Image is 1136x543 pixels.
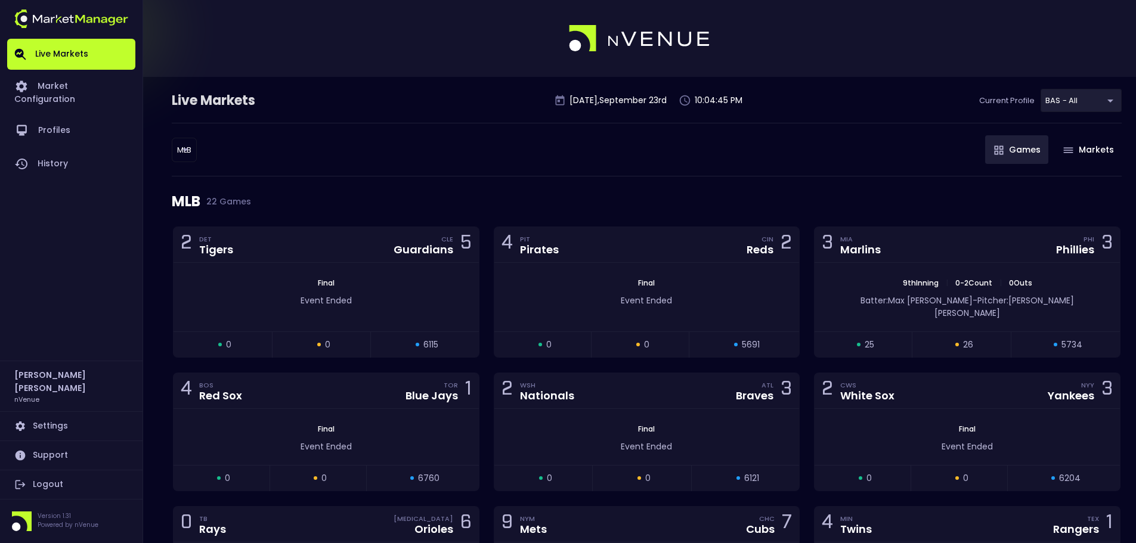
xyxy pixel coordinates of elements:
[645,472,651,485] span: 0
[7,511,135,531] div: Version 1.31Powered by nVenue
[1063,147,1073,153] img: gameIcon
[942,278,952,288] span: |
[14,395,39,404] h3: nVenue
[502,380,513,402] div: 2
[762,234,773,244] div: CIN
[301,440,352,452] span: Event Ended
[840,390,894,401] div: White Sox
[547,472,552,485] span: 0
[822,380,833,402] div: 2
[14,10,128,28] img: logo
[1054,135,1122,164] button: Markets
[840,524,872,535] div: Twins
[759,514,775,523] div: CHC
[973,294,977,306] span: -
[1084,234,1094,244] div: PHI
[569,25,711,52] img: logo
[979,95,1035,107] p: Current Profile
[520,514,547,523] div: NYM
[172,176,1122,226] div: MLB
[840,234,881,244] div: MIA
[172,91,317,110] div: Live Markets
[1081,380,1094,390] div: NYY
[942,440,993,452] span: Event Ended
[199,514,226,523] div: TB
[546,339,552,351] span: 0
[444,380,458,390] div: TOR
[414,524,453,535] div: Orioles
[1056,244,1094,255] div: Phillies
[181,380,192,402] div: 4
[38,520,98,529] p: Powered by nVenue
[746,524,775,535] div: Cubs
[7,114,135,147] a: Profiles
[1106,513,1113,535] div: 1
[460,513,472,535] div: 6
[520,234,559,244] div: PIT
[225,472,230,485] span: 0
[963,339,973,351] span: 26
[1053,524,1099,535] div: Rangers
[781,234,792,256] div: 2
[321,472,327,485] span: 0
[1101,380,1113,402] div: 3
[314,424,338,434] span: Final
[952,278,996,288] span: 0 - 2 Count
[406,390,458,401] div: Blue Jays
[781,380,792,402] div: 3
[762,380,773,390] div: ATL
[325,339,330,351] span: 0
[822,513,833,535] div: 4
[747,244,773,255] div: Reds
[7,470,135,499] a: Logout
[822,234,833,256] div: 3
[14,368,128,395] h2: [PERSON_NAME] [PERSON_NAME]
[899,278,942,288] span: 9th Inning
[520,244,559,255] div: Pirates
[7,39,135,70] a: Live Markets
[865,339,874,351] span: 25
[172,138,197,162] div: BAS - All
[1101,234,1113,256] div: 3
[1005,278,1036,288] span: 0 Outs
[782,513,792,535] div: 7
[38,511,98,520] p: Version 1.31
[200,197,251,206] span: 22 Games
[199,380,242,390] div: BOS
[634,424,658,434] span: Final
[695,94,742,107] p: 10:04:45 PM
[199,524,226,535] div: Rays
[742,339,760,351] span: 5691
[199,390,242,401] div: Red Sox
[1087,514,1099,523] div: TEX
[621,440,672,452] span: Event Ended
[314,278,338,288] span: Final
[441,234,453,244] div: CLE
[418,472,439,485] span: 6760
[7,412,135,440] a: Settings
[423,339,438,351] span: 6115
[985,135,1048,164] button: Games
[621,294,672,306] span: Event Ended
[226,339,231,351] span: 0
[520,524,547,535] div: Mets
[569,94,667,107] p: [DATE] , September 23 rd
[520,390,574,401] div: Nationals
[866,472,872,485] span: 0
[860,294,973,306] span: Batter: Max [PERSON_NAME]
[840,514,872,523] div: MIN
[7,70,135,114] a: Market Configuration
[301,294,352,306] span: Event Ended
[1059,472,1081,485] span: 6204
[1041,89,1122,112] div: BAS - All
[181,234,192,256] div: 2
[644,339,649,351] span: 0
[502,513,513,535] div: 9
[840,380,894,390] div: CWS
[465,380,472,402] div: 1
[1048,390,1094,401] div: Yankees
[199,244,233,255] div: Tigers
[744,472,759,485] span: 6121
[634,278,658,288] span: Final
[994,145,1004,155] img: gameIcon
